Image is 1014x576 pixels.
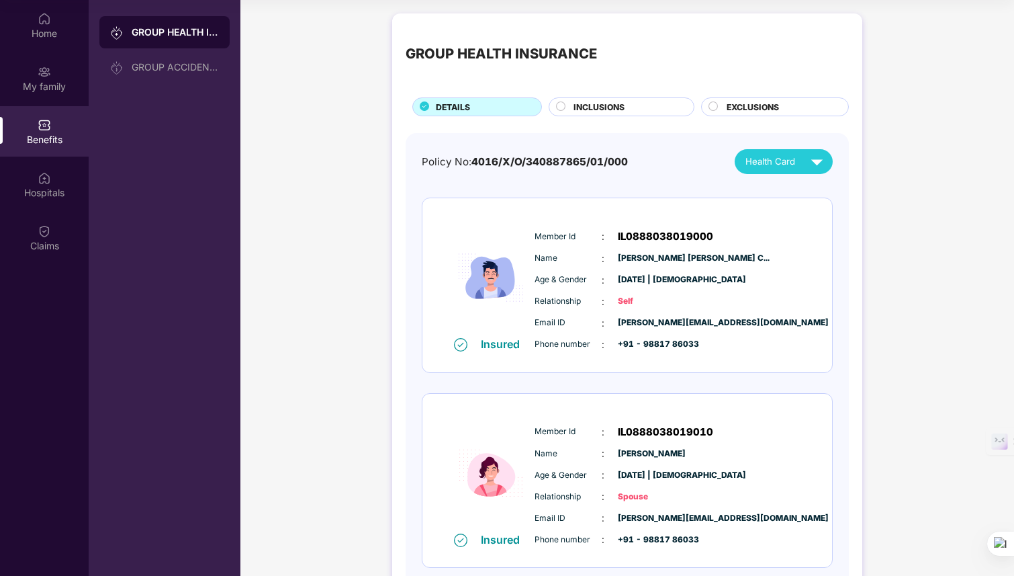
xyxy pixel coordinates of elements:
[602,532,604,547] span: :
[535,491,602,503] span: Relationship
[454,534,467,547] img: svg+xml;base64,PHN2ZyB4bWxucz0iaHR0cDovL3d3dy53My5vcmcvMjAwMC9zdmciIHdpZHRoPSIxNiIgaGVpZ2h0PSIxNi...
[805,150,829,173] img: svg+xml;base64,PHN2ZyB4bWxucz0iaHR0cDovL3d3dy53My5vcmcvMjAwMC9zdmciIHZpZXdCb3g9IjAgMCAyNCAyNCIgd2...
[454,338,467,352] img: svg+xml;base64,PHN2ZyB4bWxucz0iaHR0cDovL3d3dy53My5vcmcvMjAwMC9zdmciIHdpZHRoPSIxNiIgaGVpZ2h0PSIxNi...
[618,252,685,265] span: [PERSON_NAME] [PERSON_NAME] C...
[535,338,602,351] span: Phone number
[618,317,685,329] span: [PERSON_NAME][EMAIL_ADDRESS][DOMAIN_NAME]
[618,534,685,546] span: +91 - 98817 86033
[110,26,124,40] img: svg+xml;base64,PHN2ZyB3aWR0aD0iMjAiIGhlaWdodD0iMjAiIHZpZXdCb3g9IjAgMCAyMCAyMCIgZmlsbD0ibm9uZSIgeG...
[535,448,602,460] span: Name
[535,534,602,546] span: Phone number
[38,65,51,79] img: svg+xml;base64,PHN2ZyB3aWR0aD0iMjAiIGhlaWdodD0iMjAiIHZpZXdCb3g9IjAgMCAyMCAyMCIgZmlsbD0ibm9uZSIgeG...
[535,295,602,308] span: Relationship
[535,469,602,482] span: Age & Gender
[602,251,604,266] span: :
[38,224,51,238] img: svg+xml;base64,PHN2ZyBpZD0iQ2xhaW0iIHhtbG5zPSJodHRwOi8vd3d3LnczLm9yZy8yMDAwL3N2ZyIgd2lkdGg9IjIwIi...
[535,512,602,525] span: Email ID
[406,43,597,65] div: GROUP HEALTH INSURANCE
[132,62,219,73] div: GROUP ACCIDENTAL INSURANCE
[602,511,604,526] span: :
[132,26,219,39] div: GROUP HEALTH INSURANCE
[618,229,713,245] span: IL0888038019000
[38,171,51,185] img: svg+xml;base64,PHN2ZyBpZD0iSG9zcGl0YWxzIiB4bWxucz0iaHR0cDovL3d3dy53My5vcmcvMjAwMC9zdmciIHdpZHRoPS...
[535,252,602,265] span: Name
[602,425,604,440] span: :
[618,424,713,440] span: IL0888038019010
[535,274,602,286] span: Age & Gender
[618,295,685,308] span: Self
[602,489,604,504] span: :
[618,491,685,503] span: Spouse
[471,155,628,168] span: 4016/X/O/340887865/01/000
[602,229,604,244] span: :
[535,231,602,243] span: Member Id
[618,274,685,286] span: [DATE] | [DEMOGRAPHIC_DATA]
[727,101,779,114] span: EXCLUSIONS
[436,101,470,114] span: DETAILS
[481,533,528,546] div: Insured
[481,337,528,351] div: Insured
[618,512,685,525] span: [PERSON_NAME][EMAIL_ADDRESS][DOMAIN_NAME]
[602,468,604,483] span: :
[38,118,51,132] img: svg+xml;base64,PHN2ZyBpZD0iQmVuZWZpdHMiIHhtbG5zPSJodHRwOi8vd3d3LnczLm9yZy8yMDAwL3N2ZyIgd2lkdGg9Ij...
[110,61,124,75] img: svg+xml;base64,PHN2ZyB3aWR0aD0iMjAiIGhlaWdodD0iMjAiIHZpZXdCb3g9IjAgMCAyMCAyMCIgZmlsbD0ibm9uZSIgeG...
[618,469,685,482] span: [DATE] | [DEMOGRAPHIC_DATA]
[735,149,833,174] button: Health Card
[535,317,602,329] span: Email ID
[618,448,685,460] span: [PERSON_NAME]
[38,12,51,26] img: svg+xml;base64,PHN2ZyBpZD0iSG9tZSIgeG1sbnM9Imh0dHA6Ly93d3cudzMub3JnLzIwMDAvc3ZnIiB3aWR0aD0iMjAiIG...
[745,155,795,169] span: Health Card
[535,425,602,438] span: Member Id
[573,101,625,114] span: INCLUSIONS
[602,294,604,309] span: :
[602,446,604,461] span: :
[602,337,604,352] span: :
[618,338,685,351] span: +91 - 98817 86033
[451,414,531,532] img: icon
[422,154,628,170] div: Policy No:
[602,316,604,331] span: :
[602,273,604,288] span: :
[451,218,531,337] img: icon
